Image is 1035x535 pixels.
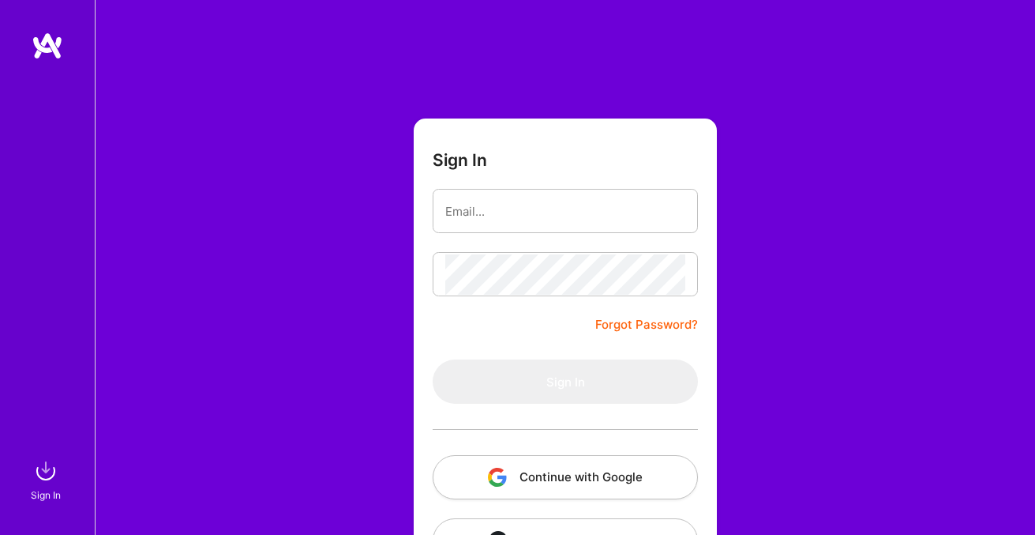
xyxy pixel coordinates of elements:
a: Forgot Password? [595,315,698,334]
input: Email... [445,191,685,232]
img: icon [488,468,507,487]
h3: Sign In [433,150,487,170]
button: Continue with Google [433,455,698,499]
a: sign inSign In [33,455,62,503]
button: Sign In [433,360,698,404]
img: sign in [30,455,62,487]
img: logo [32,32,63,60]
div: Sign In [31,487,61,503]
